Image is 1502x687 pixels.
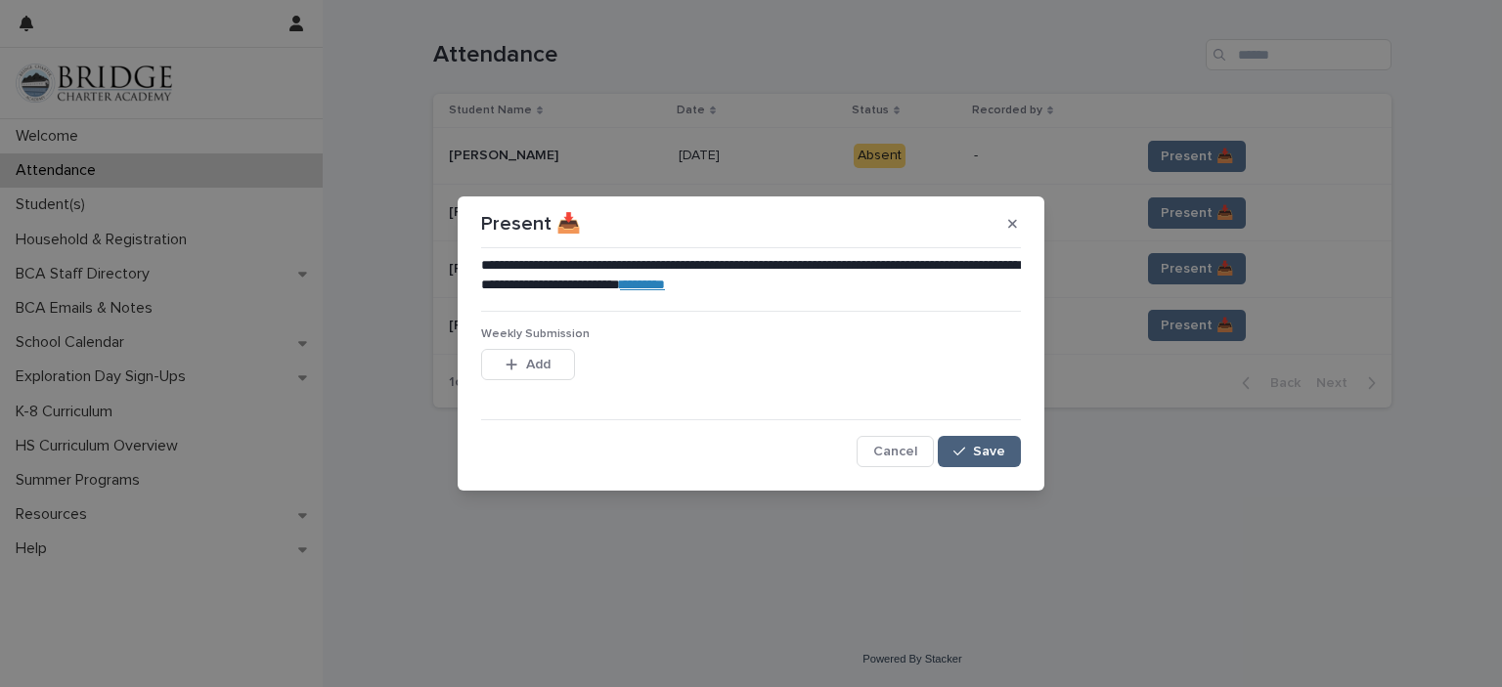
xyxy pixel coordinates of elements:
button: Add [481,349,575,380]
span: Cancel [873,445,917,458]
span: Save [973,445,1005,458]
p: Present 📥 [481,212,581,236]
button: Cancel [857,436,934,467]
span: Weekly Submission [481,328,590,340]
span: Add [526,358,551,371]
button: Save [938,436,1021,467]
